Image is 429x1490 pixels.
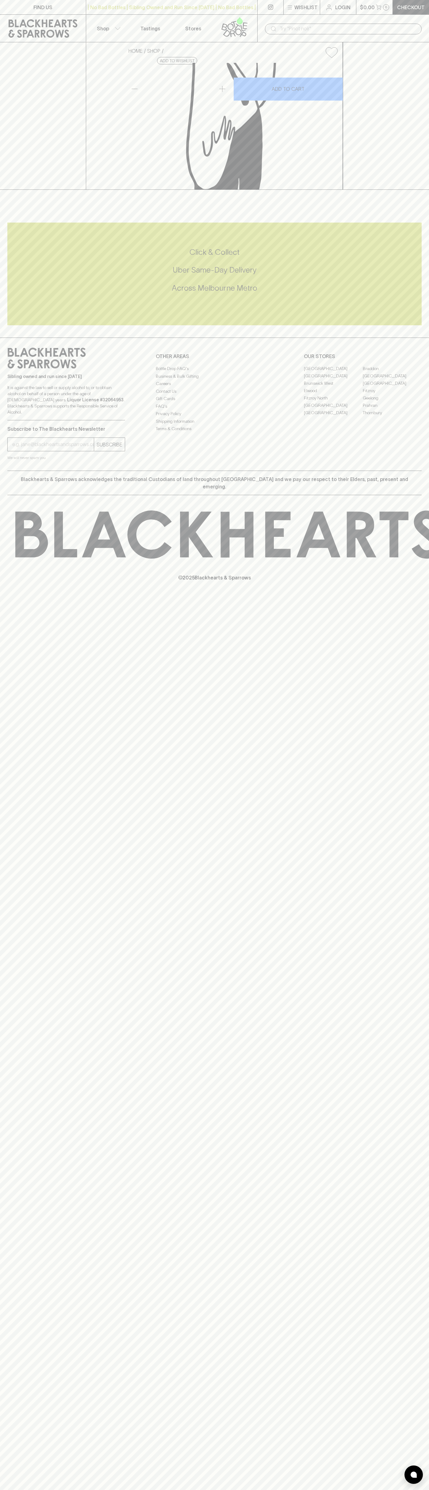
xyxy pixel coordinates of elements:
[33,4,52,11] p: FIND US
[67,397,124,402] strong: Liquor License #32064953
[7,265,422,275] h5: Uber Same-Day Delivery
[156,395,274,403] a: Gift Cards
[156,365,274,372] a: Bottle Drop FAQ's
[140,25,160,32] p: Tastings
[363,409,422,416] a: Thornbury
[86,15,129,42] button: Shop
[363,402,422,409] a: Prahran
[12,440,94,449] input: e.g. jane@blackheartsandsparrows.com.au
[97,25,109,32] p: Shop
[156,410,274,418] a: Privacy Policy
[304,353,422,360] p: OUR STORES
[157,57,197,64] button: Add to wishlist
[128,48,143,54] a: HOME
[7,373,125,380] p: Sibling owned and run since [DATE]
[7,247,422,257] h5: Click & Collect
[156,372,274,380] a: Business & Bulk Gifting
[97,441,122,448] p: SUBSCRIBE
[304,394,363,402] a: Fitzroy North
[304,387,363,394] a: Elwood
[304,402,363,409] a: [GEOGRAPHIC_DATA]
[94,438,125,451] button: SUBSCRIBE
[335,4,350,11] p: Login
[363,394,422,402] a: Geelong
[363,372,422,380] a: [GEOGRAPHIC_DATA]
[304,380,363,387] a: Brunswick West
[304,365,363,372] a: [GEOGRAPHIC_DATA]
[7,223,422,325] div: Call to action block
[294,4,318,11] p: Wishlist
[7,455,125,461] p: We will never spam you
[156,403,274,410] a: FAQ's
[185,25,201,32] p: Stores
[156,425,274,433] a: Terms & Conditions
[234,78,343,101] button: ADD TO CART
[156,418,274,425] a: Shipping Information
[385,6,387,9] p: 0
[323,45,340,60] button: Add to wishlist
[124,63,343,189] img: Gweilo Apricot Sundae Sour 440ml
[363,380,422,387] a: [GEOGRAPHIC_DATA]
[156,353,274,360] p: OTHER AREAS
[360,4,375,11] p: $0.00
[7,283,422,293] h5: Across Melbourne Metro
[7,425,125,433] p: Subscribe to The Blackhearts Newsletter
[12,476,417,490] p: Blackhearts & Sparrows acknowledges the traditional Custodians of land throughout [GEOGRAPHIC_DAT...
[280,24,417,34] input: Try "Pinot noir"
[363,365,422,372] a: Braddon
[7,384,125,415] p: It is against the law to sell or supply alcohol to, or to obtain alcohol on behalf of a person un...
[172,15,215,42] a: Stores
[363,387,422,394] a: Fitzroy
[129,15,172,42] a: Tastings
[156,380,274,388] a: Careers
[272,85,305,93] p: ADD TO CART
[411,1472,417,1478] img: bubble-icon
[397,4,425,11] p: Checkout
[147,48,160,54] a: SHOP
[156,388,274,395] a: Contact Us
[304,372,363,380] a: [GEOGRAPHIC_DATA]
[304,409,363,416] a: [GEOGRAPHIC_DATA]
